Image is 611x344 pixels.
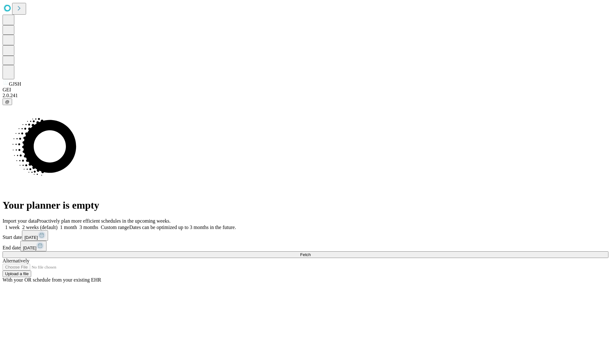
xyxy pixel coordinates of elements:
span: 1 month [60,225,77,230]
span: 2 weeks (default) [22,225,58,230]
span: [DATE] [23,246,36,250]
span: Proactively plan more efficient schedules in the upcoming weeks. [37,218,171,224]
button: [DATE] [20,241,46,251]
div: 2.0.241 [3,93,608,98]
span: 1 week [5,225,20,230]
span: Custom range [101,225,129,230]
div: GEI [3,87,608,93]
span: With your OR schedule from your existing EHR [3,277,101,283]
button: [DATE] [22,230,48,241]
button: Upload a file [3,270,31,277]
span: Alternatively [3,258,29,263]
h1: Your planner is empty [3,199,608,211]
span: [DATE] [25,235,38,240]
span: Fetch [300,252,311,257]
span: 3 months [80,225,98,230]
span: Dates can be optimized up to 3 months in the future. [129,225,236,230]
div: End date [3,241,608,251]
span: Import your data [3,218,37,224]
button: Fetch [3,251,608,258]
span: GJSH [9,81,21,87]
span: @ [5,99,10,104]
div: Start date [3,230,608,241]
button: @ [3,98,12,105]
